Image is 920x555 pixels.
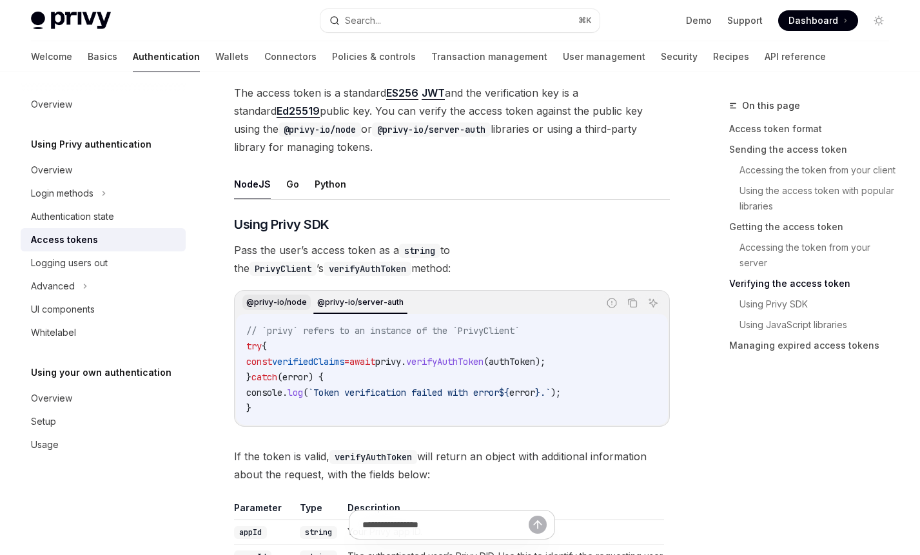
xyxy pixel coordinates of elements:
div: Authentication state [31,209,114,224]
button: Toggle dark mode [868,10,889,31]
span: . [282,387,288,398]
a: Verifying the access token [729,273,899,294]
a: Using JavaScript libraries [729,315,899,335]
code: @privy-io/server-auth [372,122,491,137]
span: Pass the user’s access token as a to the ’s method: [234,241,670,277]
span: try [246,340,262,352]
div: Login methods [31,186,93,201]
div: Overview [31,391,72,406]
a: API reference [765,41,826,72]
span: `Token verification failed with error [308,387,499,398]
a: Overview [21,159,186,182]
div: UI components [31,302,95,317]
span: verifyAuthToken [406,356,484,367]
span: ${ [499,387,509,398]
a: Using the access token with popular libraries [729,180,899,217]
span: { [262,340,267,352]
div: @privy-io/server-auth [313,295,407,310]
a: Whitelabel [21,321,186,344]
span: } [246,402,251,414]
h5: Using your own authentication [31,365,171,380]
div: Overview [31,97,72,112]
span: ⌘ K [578,15,592,26]
th: Type [295,501,342,520]
span: = [344,356,349,367]
button: Copy the contents from the code block [624,295,641,311]
a: UI components [21,298,186,321]
a: Getting the access token [729,217,899,237]
a: Sending the access token [729,139,899,160]
a: Setup [21,410,186,433]
span: catch [251,371,277,383]
span: The access token is a standard and the verification key is a standard public key. You can verify ... [234,84,670,156]
span: privy [375,356,401,367]
span: console [246,387,282,398]
a: Recipes [713,41,749,72]
button: Report incorrect code [603,295,620,311]
a: Demo [686,14,712,27]
span: Dashboard [788,14,838,27]
span: ( [277,371,282,383]
button: NodeJS [234,169,271,199]
a: Ed25519 [277,104,320,118]
a: Accessing the token from your client [729,160,899,180]
h5: Using Privy authentication [31,137,152,152]
span: If the token is valid, will return an object with additional information about the request, with ... [234,447,670,483]
div: Logging users out [31,255,108,271]
button: Ask AI [645,295,661,311]
th: Parameter [234,501,295,520]
span: On this page [742,98,800,113]
span: } [246,371,251,383]
span: Using Privy SDK [234,215,329,233]
a: Support [727,14,763,27]
a: Dashboard [778,10,858,31]
a: Overview [21,387,186,410]
code: verifyAuthToken [324,262,411,276]
span: ( [484,356,489,367]
a: Access token format [729,119,899,139]
a: Overview [21,93,186,116]
a: Authentication state [21,205,186,228]
a: ES256 [386,86,418,100]
a: Using Privy SDK [729,294,899,315]
a: Basics [88,41,117,72]
button: Send message [529,516,547,534]
code: string [399,244,440,258]
div: Advanced [31,278,75,294]
a: Authentication [133,41,200,72]
span: ); [551,387,561,398]
code: verifyAuthToken [329,450,417,464]
div: Search... [345,13,381,28]
div: Usage [31,437,59,453]
div: Whitelabel [31,325,76,340]
span: ( [303,387,308,398]
th: Description [342,501,664,520]
code: @privy-io/node [279,122,361,137]
span: const [246,356,272,367]
a: Wallets [215,41,249,72]
a: Logging users out [21,251,186,275]
span: ); [535,356,545,367]
a: Usage [21,433,186,456]
img: light logo [31,12,111,30]
div: Access tokens [31,232,98,248]
a: Accessing the token from your server [729,237,899,273]
span: error [509,387,535,398]
div: @privy-io/node [242,295,311,310]
a: Policies & controls [332,41,416,72]
input: Ask a question... [362,511,529,539]
div: Setup [31,414,56,429]
a: Transaction management [431,41,547,72]
span: ) { [308,371,324,383]
a: JWT [422,86,445,100]
button: Advanced [21,275,186,298]
code: PrivyClient [250,262,317,276]
button: Go [286,169,299,199]
span: .` [540,387,551,398]
span: authToken [489,356,535,367]
a: User management [563,41,645,72]
a: Access tokens [21,228,186,251]
button: Login methods [21,182,186,205]
button: Search...⌘K [320,9,600,32]
a: Welcome [31,41,72,72]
